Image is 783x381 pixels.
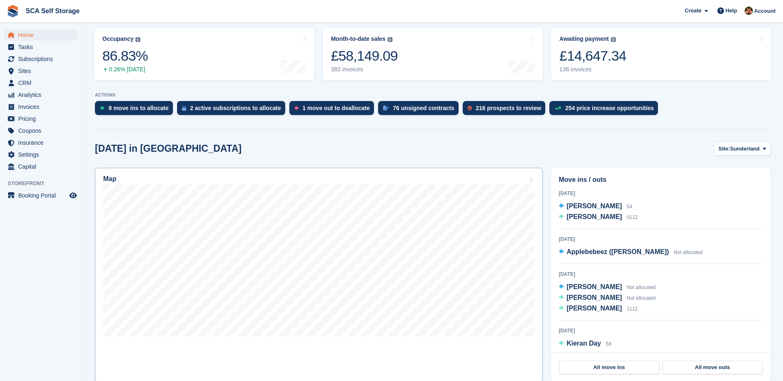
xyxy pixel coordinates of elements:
div: Awaiting payment [559,35,609,42]
a: menu [4,53,78,65]
p: ACTIONS [95,92,771,98]
a: Awaiting payment £14,647.34 138 invoices [551,28,771,80]
span: Not allocated [627,285,655,290]
a: 216 prospects to review [463,101,550,119]
span: Booking Portal [18,190,68,201]
img: move_outs_to_deallocate_icon-f764333ba52eb49d3ac5e1228854f67142a1ed5810a6f6cc68b1a99e826820c5.svg [294,106,298,111]
a: [PERSON_NAME] Not allocated [559,282,656,293]
a: SCA Self Storage [22,4,83,18]
div: [DATE] [559,190,763,197]
div: 216 prospects to review [476,105,542,111]
div: 0.26% [DATE] [102,66,148,73]
a: menu [4,149,78,160]
a: Preview store [68,190,78,200]
img: icon-info-grey-7440780725fd019a000dd9b08b2336e03edf1995a4989e88bcd33f0948082b44.svg [388,37,393,42]
img: prospect-51fa495bee0391a8d652442698ab0144808aea92771e9ea1ae160a38d050c398.svg [468,106,472,111]
div: 76 unsigned contracts [393,105,454,111]
span: 58 [606,341,611,347]
div: 254 price increase opportunities [565,105,654,111]
span: Subscriptions [18,53,68,65]
a: [PERSON_NAME] Not allocated [559,293,656,303]
span: Help [726,7,737,15]
span: Settings [18,149,68,160]
div: 138 invoices [559,66,626,73]
span: Tasks [18,41,68,53]
div: Month-to-date sales [331,35,386,42]
img: icon-info-grey-7440780725fd019a000dd9b08b2336e03edf1995a4989e88bcd33f0948082b44.svg [611,37,616,42]
span: Sunderland [730,145,760,153]
a: menu [4,125,78,136]
span: Kieran Day [567,340,601,347]
h2: Map [103,175,116,183]
div: 86.83% [102,47,148,64]
span: Applebebeez ([PERSON_NAME]) [567,248,669,255]
a: [PERSON_NAME] 1112 [559,303,638,314]
a: 76 unsigned contracts [378,101,463,119]
span: Home [18,29,68,41]
a: menu [4,41,78,53]
div: Occupancy [102,35,133,42]
a: All move outs [662,361,762,374]
img: icon-info-grey-7440780725fd019a000dd9b08b2336e03edf1995a4989e88bcd33f0948082b44.svg [135,37,140,42]
div: [DATE] [559,327,763,334]
span: [PERSON_NAME] [567,213,622,220]
span: Invoices [18,101,68,113]
a: 2 active subscriptions to allocate [177,101,289,119]
span: [PERSON_NAME] [567,294,622,301]
a: [PERSON_NAME] 0112 [559,212,638,223]
span: [PERSON_NAME] [567,305,622,312]
span: 0112 [627,214,638,220]
span: Sites [18,65,68,77]
span: [PERSON_NAME] [567,283,622,290]
a: Occupancy 86.83% 0.26% [DATE] [94,28,315,80]
span: Capital [18,161,68,172]
span: Coupons [18,125,68,136]
span: Account [754,7,776,15]
img: contract_signature_icon-13c848040528278c33f63329250d36e43548de30e8caae1d1a13099fd9432cc5.svg [383,106,389,111]
div: 9 move ins to allocate [109,105,169,111]
span: Not allocated [627,295,655,301]
img: stora-icon-8386f47178a22dfd0bd8f6a31ec36ba5ce8667c1dd55bd0f319d3a0aa187defe.svg [7,5,19,17]
div: 2 active subscriptions to allocate [190,105,281,111]
a: menu [4,137,78,148]
span: [PERSON_NAME] [567,202,622,209]
img: Sarah Race [745,7,753,15]
span: Pricing [18,113,68,125]
a: 9 move ins to allocate [95,101,177,119]
a: menu [4,89,78,101]
button: Site: Sunderland [714,142,771,155]
div: [DATE] [559,270,763,278]
a: [PERSON_NAME] 54 [559,201,632,212]
h2: Move ins / outs [559,175,763,185]
a: 254 price increase opportunities [549,101,662,119]
span: Not allocated [674,249,703,255]
div: 383 invoices [331,66,398,73]
a: menu [4,101,78,113]
span: 1112 [627,306,638,312]
a: Kieran Day 58 [559,339,611,349]
img: price_increase_opportunities-93ffe204e8149a01c8c9dc8f82e8f89637d9d84a8eef4429ea346261dce0b2c0.svg [554,106,561,110]
h2: [DATE] in [GEOGRAPHIC_DATA] [95,143,241,154]
img: move_ins_to_allocate_icon-fdf77a2bb77ea45bf5b3d319d69a93e2d87916cf1d5bf7949dd705db3b84f3ca.svg [100,106,104,111]
div: [DATE] [559,235,763,243]
a: menu [4,161,78,172]
div: 1 move out to deallocate [303,105,370,111]
div: £58,149.09 [331,47,398,64]
a: menu [4,65,78,77]
span: Storefront [7,179,82,188]
a: All move ins [559,361,659,374]
a: Month-to-date sales £58,149.09 383 invoices [323,28,543,80]
div: £14,647.34 [559,47,626,64]
a: menu [4,29,78,41]
a: Applebebeez ([PERSON_NAME]) Not allocated [559,247,703,258]
span: Insurance [18,137,68,148]
img: active_subscription_to_allocate_icon-d502201f5373d7db506a760aba3b589e785aa758c864c3986d89f69b8ff3... [182,106,186,111]
a: menu [4,190,78,201]
a: menu [4,113,78,125]
span: Create [685,7,701,15]
a: menu [4,77,78,89]
span: 54 [627,204,632,209]
span: Site: [719,145,730,153]
span: Analytics [18,89,68,101]
span: CRM [18,77,68,89]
